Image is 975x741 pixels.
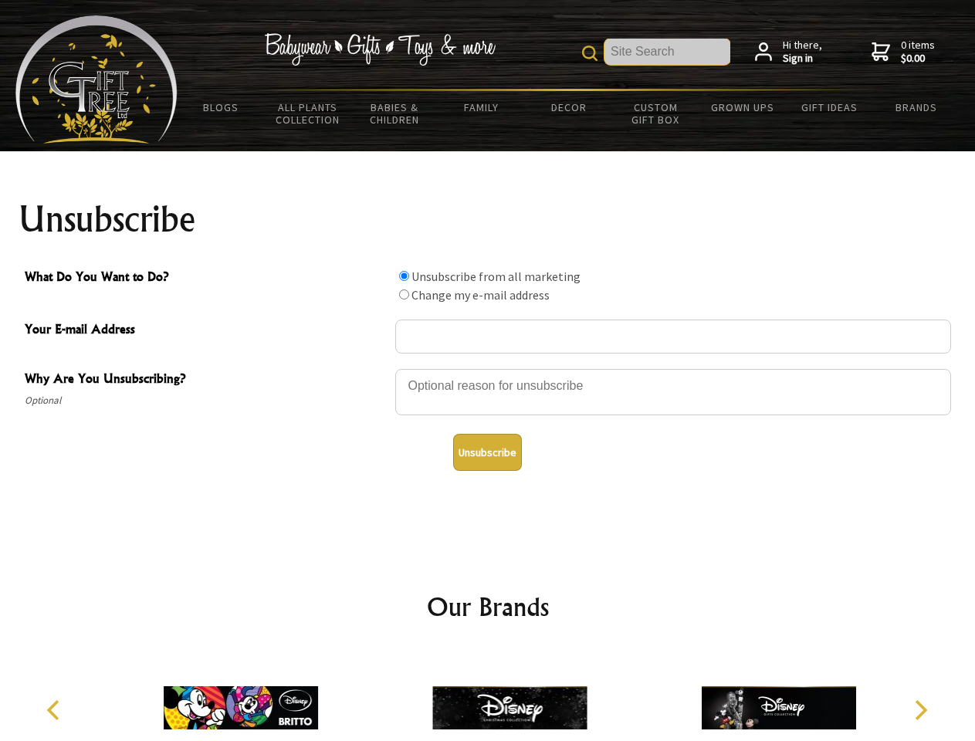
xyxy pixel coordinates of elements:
[19,201,957,238] h1: Unsubscribe
[525,91,612,123] a: Decor
[901,38,935,66] span: 0 items
[395,320,951,354] input: Your E-mail Address
[25,391,388,410] span: Optional
[411,287,550,303] label: Change my e-mail address
[786,91,873,123] a: Gift Ideas
[755,39,822,66] a: Hi there,Sign in
[438,91,526,123] a: Family
[39,693,73,727] button: Previous
[873,91,960,123] a: Brands
[25,369,388,391] span: Why Are You Unsubscribing?
[178,91,265,123] a: BLOGS
[399,271,409,281] input: What Do You Want to Do?
[395,369,951,415] textarea: Why Are You Unsubscribing?
[903,693,937,727] button: Next
[411,269,581,284] label: Unsubscribe from all marketing
[399,289,409,299] input: What Do You Want to Do?
[25,320,388,342] span: Your E-mail Address
[604,39,730,65] input: Site Search
[351,91,438,136] a: Babies & Children
[901,52,935,66] strong: $0.00
[699,91,786,123] a: Grown Ups
[582,46,598,61] img: product search
[31,588,945,625] h2: Our Brands
[783,52,822,66] strong: Sign in
[453,434,522,471] button: Unsubscribe
[612,91,699,136] a: Custom Gift Box
[265,91,352,136] a: All Plants Collection
[15,15,178,144] img: Babyware - Gifts - Toys and more...
[25,267,388,289] span: What Do You Want to Do?
[872,39,935,66] a: 0 items$0.00
[783,39,822,66] span: Hi there,
[264,33,496,66] img: Babywear - Gifts - Toys & more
